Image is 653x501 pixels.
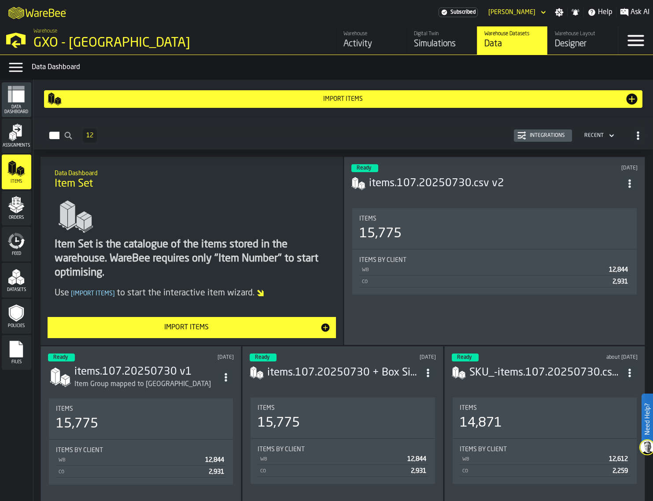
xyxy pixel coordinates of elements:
[616,7,653,18] label: button-toggle-Ask AI
[369,177,622,191] div: items.107.20250730.csv v2
[259,468,407,474] div: CO
[258,465,428,477] div: StatList-item-CO
[56,405,226,413] div: Title
[460,446,630,453] div: Title
[357,354,436,361] div: Updated: 13/08/2025, 08:06:00 Created: 13/08/2025, 08:05:19
[74,365,218,379] h3: items.107.20250730 v1
[361,267,605,273] div: WB
[74,379,218,390] div: Item Group mapped to Pickpoli
[69,291,117,297] span: Import Items
[453,439,637,484] div: stat-Items by client
[2,251,31,256] span: Feed
[2,227,31,262] li: menu Feed
[488,9,535,16] div: DropdownMenuValue-Adam Ludford
[86,133,93,139] span: 12
[49,440,233,485] div: stat-Items by client
[2,299,31,334] li: menu Policies
[2,360,31,365] span: Files
[359,215,376,222] span: Items
[2,179,31,184] span: Items
[258,405,428,412] div: Title
[460,415,502,431] div: 14,871
[251,398,435,438] div: stat-Items
[53,355,68,360] span: Ready
[4,59,28,76] label: button-toggle-Data Menu
[48,354,75,361] div: status-3 2
[32,62,649,73] div: Data Dashboard
[255,355,269,360] span: Ready
[469,366,622,380] div: SKU_-items.107.20250730.csv-2025-07-30
[352,208,637,249] div: stat-Items
[2,215,31,220] span: Orders
[56,447,226,454] div: Title
[56,416,98,432] div: 15,775
[2,105,31,114] span: Data Dashboard
[2,263,31,298] li: menu Datasets
[259,457,403,462] div: WB
[2,335,31,370] li: menu Files
[55,287,329,299] div: Use to start the interactive item wizard.
[361,279,609,285] div: CO
[209,469,224,475] span: 2,931
[612,279,628,285] span: 2,931
[581,130,616,141] div: DropdownMenuValue-4
[343,38,399,50] div: Activity
[2,143,31,148] span: Assignments
[359,215,630,222] div: Title
[359,226,402,242] div: 15,775
[79,129,100,143] div: ButtonLoadMore-Load More-Prev-First-Last
[568,8,583,17] label: button-toggle-Notifications
[48,164,336,195] div: title-Item Set
[155,354,234,361] div: Updated: 13/08/2025, 23:18:42 Created: 13/08/2025, 23:17:50
[559,354,638,361] div: Updated: 30/07/2025, 11:19:50 Created: 30/07/2025, 11:18:26
[509,165,638,171] div: Updated: 14/08/2025, 00:06:44 Created: 14/08/2025, 00:04:49
[514,129,572,142] button: button-Integrations
[53,322,321,333] div: Import Items
[460,405,630,412] div: Title
[258,453,428,465] div: StatList-item-WB
[484,31,540,37] div: Warehouse Datasets
[258,446,305,453] span: Items by client
[48,317,336,338] button: button-Import Items
[460,453,630,465] div: StatList-item-WB
[450,9,476,15] span: Subscribed
[58,457,202,463] div: WB
[414,31,470,37] div: Digital Twin
[460,446,507,453] span: Items by client
[55,238,329,280] div: Item Set is the catalogue of the items stored in the warehouse. WareBee requires only "Item Numbe...
[484,38,540,50] div: Data
[2,324,31,328] span: Policies
[44,90,642,108] button: button-Import Items
[258,446,428,453] div: Title
[439,7,478,17] div: Menu Subscription
[461,468,609,474] div: CO
[642,394,652,444] label: Need Help?
[609,456,628,462] span: 12,612
[56,405,73,413] span: Items
[267,366,420,380] h3: items.107.20250730 + Box Size (13/08)
[460,465,630,477] div: StatList-item-CO
[359,257,630,264] div: Title
[461,457,605,462] div: WB
[351,164,378,172] div: status-3 2
[336,26,406,55] a: link-to-/wh/i/ae0cd702-8cb1-4091-b3be-0aee77957c79/feed/
[477,26,547,55] a: link-to-/wh/i/ae0cd702-8cb1-4091-b3be-0aee77957c79/data
[2,287,31,292] span: Datasets
[343,31,399,37] div: Warehouse
[49,398,233,439] div: stat-Items
[457,355,472,360] span: Ready
[251,439,435,484] div: stat-Items by client
[612,468,628,474] span: 2,259
[526,133,568,139] div: Integrations
[56,466,226,478] div: StatList-item-CO
[406,26,477,55] a: link-to-/wh/i/ae0cd702-8cb1-4091-b3be-0aee77957c79/simulations
[351,206,638,333] section: card-ItemSetDashboardCard
[56,454,226,466] div: StatList-item-WB
[2,82,31,118] li: menu Data Dashboard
